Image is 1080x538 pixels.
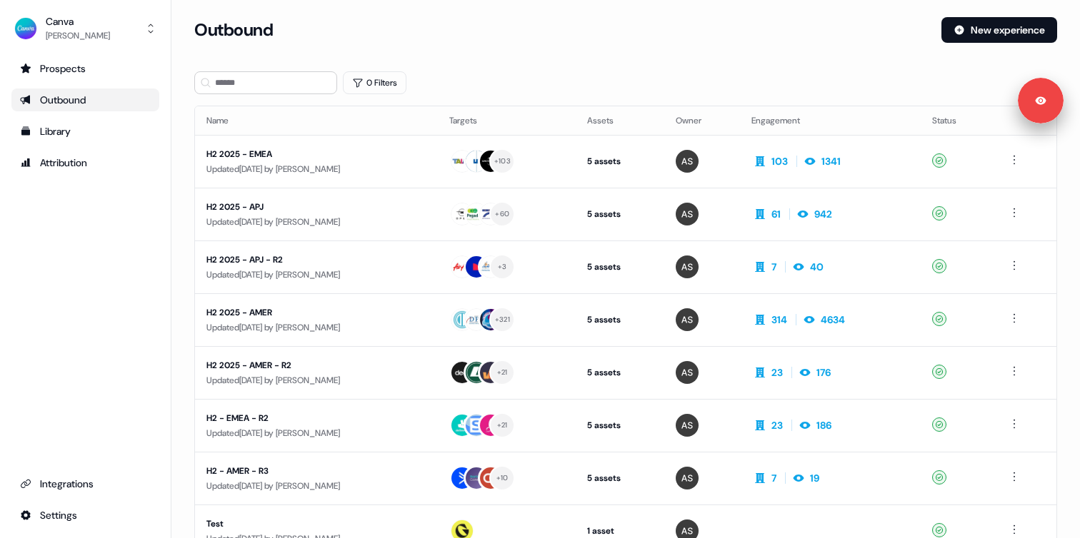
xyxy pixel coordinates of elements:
[676,150,699,173] img: Anna
[498,260,507,273] div: + 3
[206,479,426,493] div: Updated [DATE] by [PERSON_NAME]
[438,106,576,135] th: Targets
[11,151,159,174] a: Go to attribution
[194,19,273,41] h3: Outbound
[11,57,159,80] a: Go to prospects
[821,154,841,168] div: 1341
[206,411,426,425] div: H2 - EMEA - R2
[587,471,653,485] div: 5 assets
[676,255,699,278] img: Anna
[941,17,1057,43] button: New experience
[206,305,426,320] div: H2 2025 - AMER
[587,365,653,380] div: 5 assets
[816,365,831,380] div: 176
[587,524,653,538] div: 1 asset
[810,260,824,274] div: 40
[206,320,426,335] div: Updated [DATE] by [PERSON_NAME]
[810,471,819,485] div: 19
[814,207,832,221] div: 942
[20,61,151,76] div: Prospects
[771,260,776,274] div: 7
[816,418,831,432] div: 186
[587,154,653,168] div: 5 assets
[195,106,438,135] th: Name
[20,156,151,170] div: Attribution
[496,472,509,484] div: + 10
[11,472,159,495] a: Go to integrations
[46,14,110,29] div: Canva
[740,106,921,135] th: Engagement
[206,147,426,161] div: H2 2025 - EMEA
[206,253,426,267] div: H2 2025 - APJ - R2
[771,471,776,485] div: 7
[206,373,426,387] div: Updated [DATE] by [PERSON_NAME]
[206,517,426,531] div: Test
[771,207,781,221] div: 61
[20,477,151,491] div: Integrations
[11,88,159,111] a: Go to outbound experience
[771,418,783,432] div: 23
[576,106,664,135] th: Assets
[46,29,110,43] div: [PERSON_NAME]
[11,120,159,143] a: Go to templates
[821,313,845,327] div: 4634
[206,464,426,478] div: H2 - AMER - R3
[497,419,508,432] div: + 21
[676,203,699,225] img: Anna
[921,106,994,135] th: Status
[676,361,699,384] img: Anna
[20,93,151,107] div: Outbound
[206,200,426,214] div: H2 2025 - APJ
[664,106,740,135] th: Owner
[11,11,159,46] button: Canva[PERSON_NAME]
[495,208,509,220] div: + 60
[587,313,653,327] div: 5 assets
[206,215,426,229] div: Updated [DATE] by [PERSON_NAME]
[206,358,426,372] div: H2 2025 - AMER - R2
[495,313,510,326] div: + 321
[206,426,426,440] div: Updated [DATE] by [PERSON_NAME]
[771,365,783,380] div: 23
[343,71,406,94] button: 0 Filters
[771,154,788,168] div: 103
[206,162,426,176] div: Updated [DATE] by [PERSON_NAME]
[20,124,151,138] div: Library
[587,260,653,274] div: 5 assets
[676,308,699,331] img: Anna
[494,155,511,168] div: + 103
[587,207,653,221] div: 5 assets
[497,366,508,379] div: + 21
[20,508,151,522] div: Settings
[206,268,426,282] div: Updated [DATE] by [PERSON_NAME]
[587,418,653,432] div: 5 assets
[771,313,787,327] div: 314
[11,504,159,527] a: Go to integrations
[676,467,699,489] img: Anna
[676,414,699,437] img: Anna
